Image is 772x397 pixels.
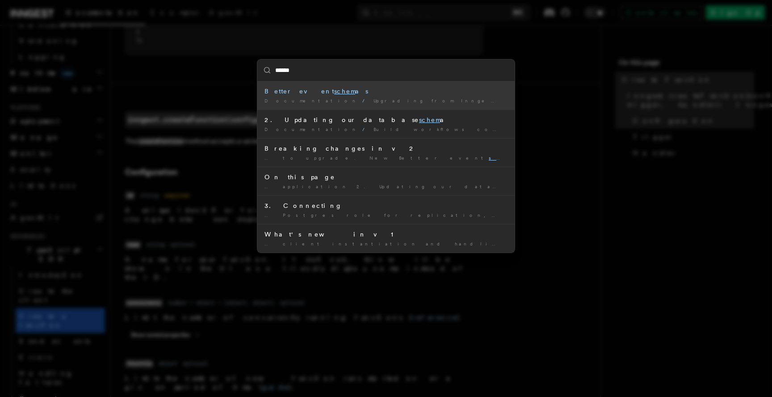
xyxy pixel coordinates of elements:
mark: schem [334,88,355,95]
div: … application 2. Updating our database a 3. Adding the Workflow … [264,183,508,190]
div: On this page [264,173,508,182]
mark: schem [489,155,520,160]
div: … to upgrade. New Better event as - create and maintain your … [264,155,508,161]
div: Breaking changes in v2 [264,144,508,153]
div: 3. Connecting [264,201,508,210]
div: … Postgres role for replication, grant a access to the role … [264,212,508,219]
div: … client instantiation and handling of as via new Inngest() - removed … [264,241,508,247]
span: / [362,127,370,132]
mark: schem [419,116,440,123]
div: 2. Updating our database a [264,115,508,124]
span: Build workflows configurable by your users [373,127,655,132]
span: Documentation [264,98,359,103]
span: Documentation [264,127,359,132]
span: / [362,98,370,103]
div: What's new in v1 [264,230,508,239]
span: Upgrading from Inngest SDK v1 to v2 [373,98,603,103]
div: Better event as [264,87,508,96]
